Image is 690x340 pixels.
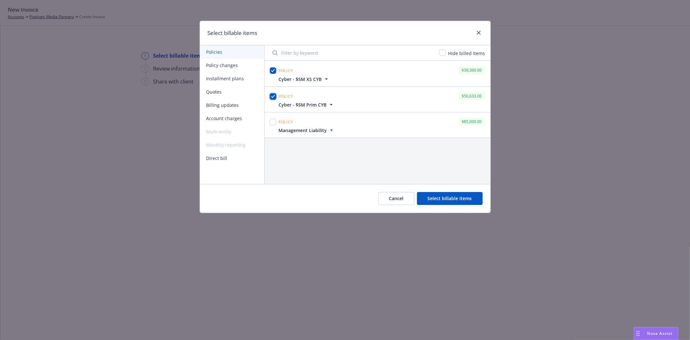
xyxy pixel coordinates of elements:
[200,72,264,85] button: Installment plans
[459,66,485,74] div: $39,360.00
[200,112,264,125] button: Account charges
[200,98,264,112] button: Billing updates
[200,152,264,165] button: Direct bill
[417,192,483,205] button: Select billable items
[279,119,293,125] span: Policy
[459,92,485,100] div: $56,633.00
[475,29,483,37] a: close
[279,68,293,74] span: Policy
[459,118,485,126] div: $85,000.00
[200,45,264,59] button: Policies
[279,94,293,99] span: Policy
[378,192,414,205] button: Cancel
[279,76,330,83] button: Cyber - $5M XS CYB
[208,29,257,37] h1: Select billable items
[268,46,435,59] input: Filter by keyword
[200,85,264,98] button: Quotes
[634,327,678,340] button: Nova Assist
[279,127,335,134] button: Management Liability
[647,331,673,336] span: Nova Assist
[200,125,264,138] span: Multi-entity
[279,101,334,108] button: Cyber - $5M Prim CYB
[634,327,642,340] div: Drag to move
[200,138,264,152] span: Monthly reporting
[279,101,327,108] span: Cyber - $5M Prim CYB
[279,76,322,83] span: Cyber - $5M XS CYB
[448,50,485,56] span: Hide billed items
[200,59,264,72] button: Policy changes
[279,127,327,134] span: Management Liability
